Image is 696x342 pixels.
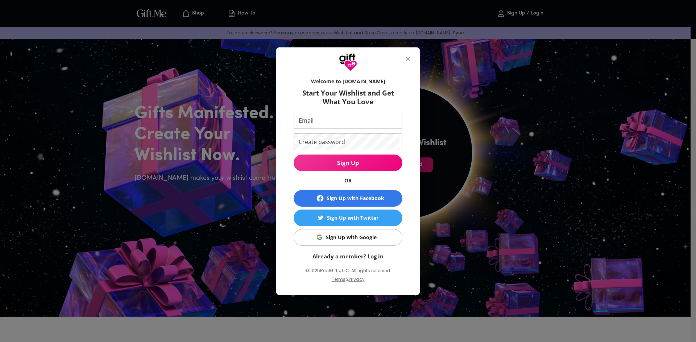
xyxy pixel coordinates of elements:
img: Sign Up with Twitter [318,215,323,220]
img: GiftMe Logo [339,53,357,71]
a: Already a member? Log in [312,253,384,260]
h6: Welcome to [DOMAIN_NAME] [294,78,402,85]
a: Privacy [349,276,365,282]
button: Sign Up [294,155,402,171]
span: Sign Up [294,159,402,167]
button: Sign Up with Facebook [294,190,402,207]
button: close [399,50,417,68]
img: Sign Up with Google [317,235,322,240]
p: © 2025 RealGifts, LLC. All rights reserved. [294,266,402,275]
h6: Start Your Wishlist and Get What You Love [294,89,402,106]
p: & [345,275,349,289]
button: Sign Up with GoogleSign Up with Google [294,229,402,246]
div: Sign Up with Google [326,233,377,241]
h6: OR [294,177,402,184]
a: Terms [332,276,345,282]
div: Sign Up with Facebook [327,194,384,202]
button: Sign Up with TwitterSign Up with Twitter [294,210,402,226]
div: Sign Up with Twitter [327,214,378,222]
